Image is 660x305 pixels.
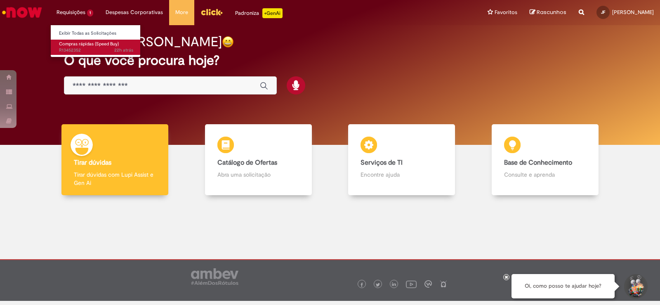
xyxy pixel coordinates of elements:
img: ServiceNow [1,4,43,21]
span: Compras rápidas (Speed Buy) [59,41,119,47]
b: Serviços de TI [361,158,403,167]
span: JF [601,9,605,15]
img: logo_footer_workplace.png [424,280,432,288]
img: logo_footer_naosei.png [440,280,447,288]
h2: Bom dia, [PERSON_NAME] [64,35,222,49]
div: Oi, como posso te ajudar hoje? [511,274,615,298]
span: [PERSON_NAME] [612,9,654,16]
img: logo_footer_twitter.png [376,283,380,287]
span: Requisições [57,8,85,17]
a: Exibir Todas as Solicitações [51,29,141,38]
span: R13452352 [59,47,133,54]
span: Favoritos [495,8,517,17]
h2: O que você procura hoje? [64,53,596,68]
img: click_logo_yellow_360x200.png [200,6,223,18]
a: Base de Conhecimento Consulte e aprenda [474,124,617,196]
ul: Requisições [50,25,141,57]
img: logo_footer_linkedin.png [392,282,396,287]
a: Aberto R13452352 : Compras rápidas (Speed Buy) [51,40,141,55]
a: Catálogo de Ofertas Abra uma solicitação [187,124,330,196]
b: Catálogo de Ofertas [217,158,277,167]
a: Serviços de TI Encontre ajuda [330,124,474,196]
img: logo_footer_ambev_rotulo_gray.png [191,268,238,285]
span: Despesas Corporativas [106,8,163,17]
span: 22h atrás [114,47,133,53]
p: Tirar dúvidas com Lupi Assist e Gen Ai [74,170,156,187]
time: 27/08/2025 13:09:21 [114,47,133,53]
span: More [175,8,188,17]
a: Rascunhos [530,9,566,17]
span: 1 [87,9,93,17]
p: Consulte e aprenda [504,170,586,179]
img: logo_footer_youtube.png [406,279,417,289]
a: Tirar dúvidas Tirar dúvidas com Lupi Assist e Gen Ai [43,124,187,196]
button: Iniciar Conversa de Suporte [623,274,648,299]
div: Padroniza [235,8,283,18]
img: happy-face.png [222,36,234,48]
p: Encontre ajuda [361,170,443,179]
p: +GenAi [262,8,283,18]
span: Rascunhos [537,8,566,16]
img: logo_footer_facebook.png [360,283,364,287]
p: Abra uma solicitação [217,170,299,179]
b: Base de Conhecimento [504,158,572,167]
b: Tirar dúvidas [74,158,111,167]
